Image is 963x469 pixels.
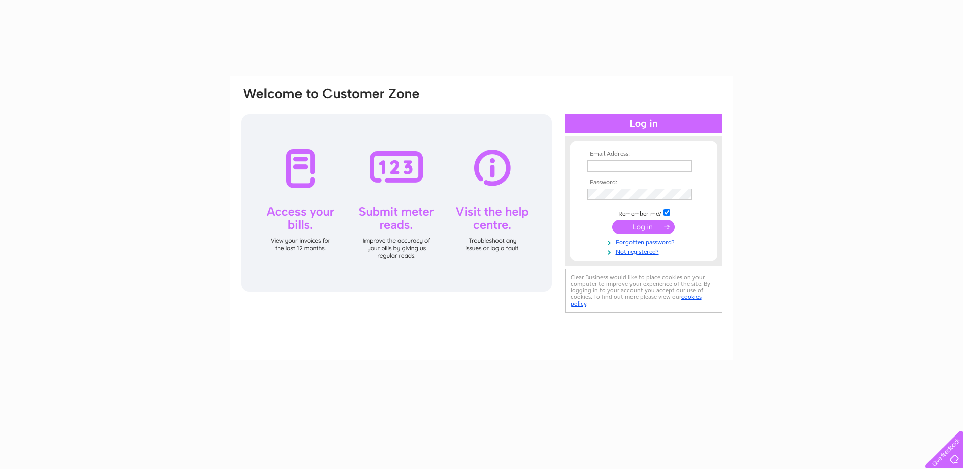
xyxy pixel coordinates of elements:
[587,246,703,256] a: Not registered?
[587,237,703,246] a: Forgotten password?
[585,208,703,218] td: Remember me?
[565,269,722,313] div: Clear Business would like to place cookies on your computer to improve your experience of the sit...
[571,293,702,307] a: cookies policy
[585,179,703,186] th: Password:
[585,151,703,158] th: Email Address:
[612,220,675,234] input: Submit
